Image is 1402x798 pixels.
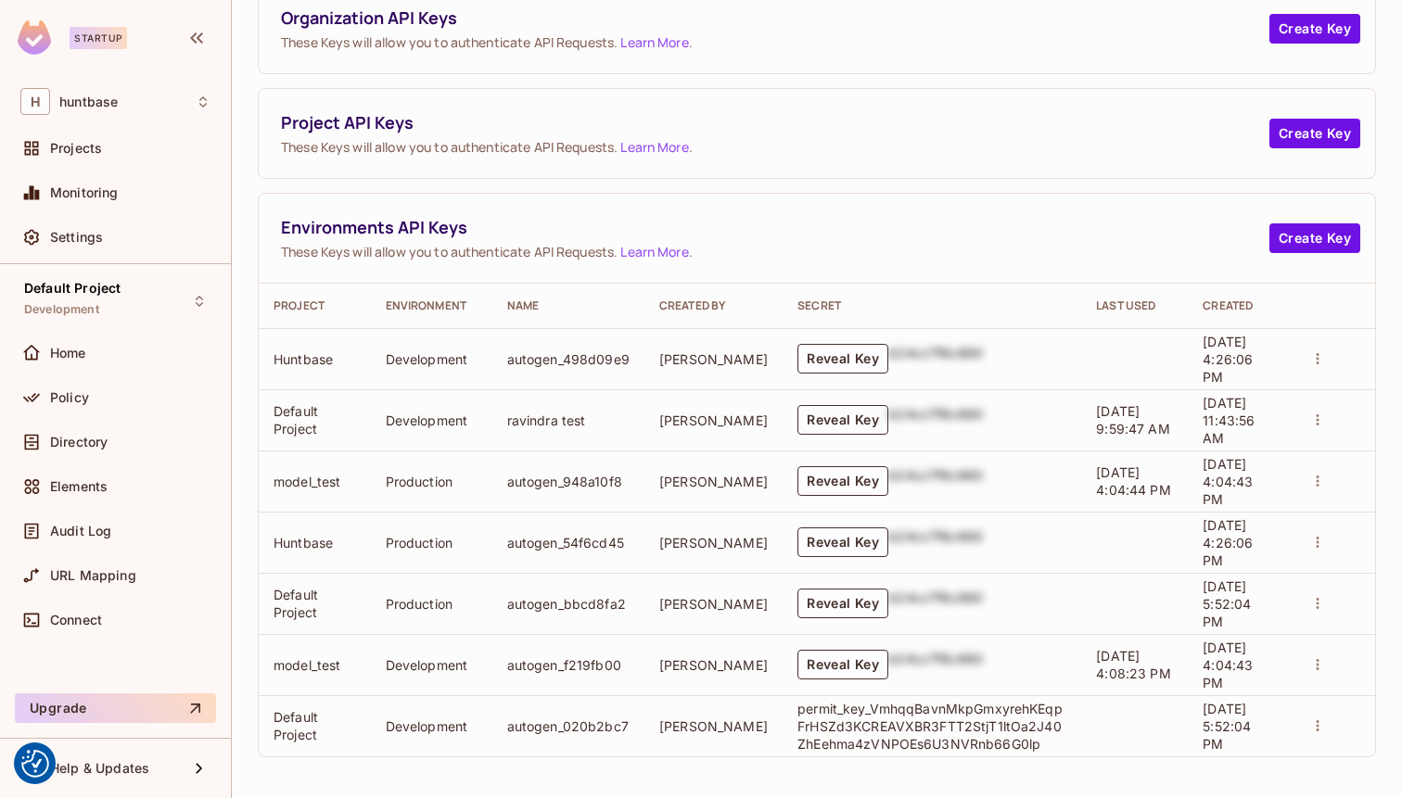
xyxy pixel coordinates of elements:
span: [DATE] 11:43:56 AM [1203,395,1255,446]
div: b24cc7f8c660 [888,650,983,679]
td: [PERSON_NAME] [644,695,783,756]
button: Reveal Key [797,650,888,679]
button: Consent Preferences [21,750,49,778]
td: Default Project [259,573,371,634]
span: H [20,88,50,115]
button: actions [1305,652,1331,678]
td: Development [371,389,492,450]
span: These Keys will allow you to authenticate API Requests. . [281,243,1269,260]
button: Upgrade [15,693,216,723]
div: b24cc7f8c660 [888,466,983,496]
td: Huntbase [259,328,371,389]
div: b24cc7f8c660 [888,344,983,374]
button: Create Key [1269,223,1360,253]
td: [PERSON_NAME] [644,389,783,450]
a: Learn More [620,33,688,51]
span: Project API Keys [281,111,1269,134]
button: Reveal Key [797,344,888,374]
div: Created [1203,298,1275,313]
td: Development [371,328,492,389]
div: b24cc7f8c660 [888,405,983,435]
td: Default Project [259,389,371,450]
button: actions [1305,590,1331,616]
td: Production [371,450,492,512]
div: b24cc7f8c660 [888,527,983,557]
button: Reveal Key [797,405,888,435]
div: Name [507,298,630,313]
div: Secret [797,298,1066,313]
td: autogen_bbcd8fa2 [492,573,644,634]
span: Organization API Keys [281,6,1269,30]
td: Default Project [259,695,371,756]
a: Learn More [620,243,688,260]
span: Development [24,302,99,317]
span: Environments API Keys [281,216,1269,239]
td: Development [371,634,492,695]
td: ravindra test [492,389,644,450]
td: [PERSON_NAME] [644,328,783,389]
td: autogen_498d09e9 [492,328,644,389]
div: Last Used [1096,298,1173,313]
td: Production [371,573,492,634]
div: Startup [70,27,127,49]
span: [DATE] 5:52:04 PM [1203,701,1251,752]
span: Help & Updates [50,761,149,776]
td: autogen_54f6cd45 [492,512,644,573]
span: [DATE] 4:08:23 PM [1096,648,1171,681]
button: Create Key [1269,119,1360,148]
td: model_test [259,450,371,512]
span: Default Project [24,281,121,296]
span: Connect [50,613,102,627]
span: These Keys will allow you to authenticate API Requests. . [281,138,1269,156]
td: autogen_f219fb00 [492,634,644,695]
span: Settings [50,230,103,245]
div: Created By [659,298,768,313]
td: [PERSON_NAME] [644,634,783,695]
p: permit_key_VmhqqBavnMkpGmxyrehKEqpFrHSZd3KCREAVXBR3FTT2StjT1ltOa2J40ZhEehma4zVNPOEs6U3NVRnb66G0lp [797,700,1066,753]
span: [DATE] 4:04:43 PM [1203,640,1253,690]
button: Reveal Key [797,527,888,557]
td: [PERSON_NAME] [644,573,783,634]
a: Learn More [620,138,688,156]
button: actions [1305,713,1331,739]
button: Reveal Key [797,589,888,618]
span: [DATE] 9:59:47 AM [1096,403,1170,437]
td: model_test [259,634,371,695]
button: actions [1305,346,1331,372]
td: Huntbase [259,512,371,573]
button: Create Key [1269,14,1360,44]
span: [DATE] 4:04:44 PM [1096,464,1171,498]
button: actions [1305,407,1331,433]
span: [DATE] 4:26:06 PM [1203,517,1253,568]
div: Project [274,298,356,313]
img: SReyMgAAAABJRU5ErkJggg== [18,20,51,55]
td: [PERSON_NAME] [644,450,783,512]
span: [DATE] 4:04:43 PM [1203,456,1253,507]
span: Audit Log [50,524,111,538]
span: Workspace: huntbase [59,95,118,109]
span: URL Mapping [50,568,136,583]
span: Projects [50,141,102,156]
span: Monitoring [50,185,119,200]
td: [PERSON_NAME] [644,512,783,573]
div: Environment [386,298,478,313]
img: Revisit consent button [21,750,49,778]
button: actions [1305,468,1331,494]
button: Reveal Key [797,466,888,496]
span: [DATE] 5:52:04 PM [1203,578,1251,629]
span: These Keys will allow you to authenticate API Requests. . [281,33,1269,51]
td: Production [371,512,492,573]
span: Home [50,346,86,361]
td: autogen_020b2bc7 [492,695,644,756]
span: [DATE] 4:26:06 PM [1203,334,1253,385]
td: Development [371,695,492,756]
button: actions [1305,529,1331,555]
td: autogen_948a10f8 [492,450,644,512]
span: Elements [50,479,108,494]
span: Policy [50,390,89,405]
span: Directory [50,435,108,450]
div: b24cc7f8c660 [888,589,983,618]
